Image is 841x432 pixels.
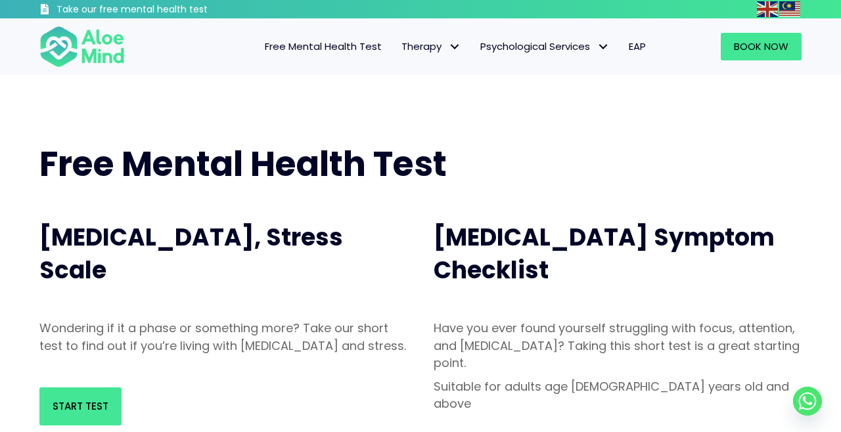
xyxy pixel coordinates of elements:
[39,3,278,18] a: Take our free mental health test
[757,1,779,16] a: English
[793,387,822,416] a: Whatsapp
[39,25,125,68] img: Aloe mind Logo
[619,33,656,60] a: EAP
[757,1,778,17] img: en
[142,33,656,60] nav: Menu
[480,39,609,53] span: Psychological Services
[434,221,775,287] span: [MEDICAL_DATA] Symptom Checklist
[39,221,343,287] span: [MEDICAL_DATA], Stress Scale
[392,33,470,60] a: TherapyTherapy: submenu
[434,378,802,412] p: Suitable for adults age [DEMOGRAPHIC_DATA] years old and above
[39,320,407,354] p: Wondering if it a phase or something more? Take our short test to find out if you’re living with ...
[779,1,800,17] img: ms
[629,39,646,53] span: EAP
[53,399,108,413] span: Start Test
[470,33,619,60] a: Psychological ServicesPsychological Services: submenu
[39,140,447,188] span: Free Mental Health Test
[39,387,122,425] a: Start Test
[434,320,802,371] p: Have you ever found yourself struggling with focus, attention, and [MEDICAL_DATA]? Taking this sh...
[779,1,802,16] a: Malay
[593,37,612,56] span: Psychological Services: submenu
[265,39,382,53] span: Free Mental Health Test
[401,39,461,53] span: Therapy
[445,37,464,56] span: Therapy: submenu
[57,3,278,16] h3: Take our free mental health test
[255,33,392,60] a: Free Mental Health Test
[721,33,802,60] a: Book Now
[734,39,788,53] span: Book Now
